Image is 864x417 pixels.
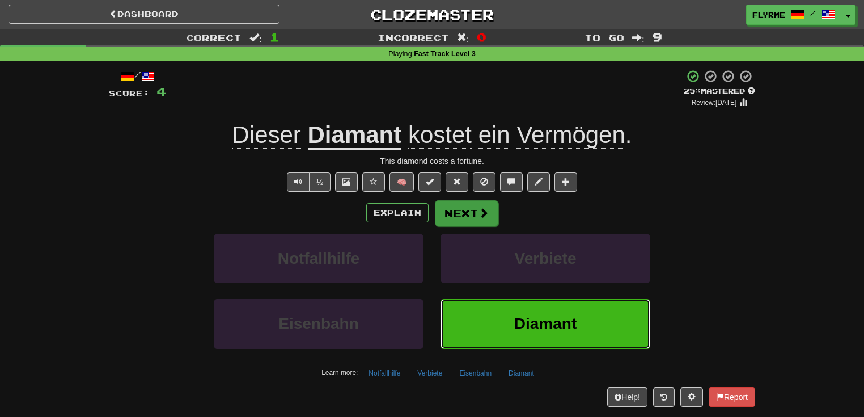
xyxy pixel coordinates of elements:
[249,33,262,43] span: :
[752,10,785,20] span: FLYRME
[109,89,150,98] span: Score:
[366,203,429,222] button: Explain
[632,33,645,43] span: :
[109,155,755,167] div: This diamond costs a fortune.
[441,299,650,348] button: Diamant
[473,172,495,192] button: Ignore sentence (alt+i)
[457,33,469,43] span: :
[477,30,486,44] span: 0
[516,121,625,149] span: Vermögen
[232,121,300,149] span: Dieser
[515,250,577,267] span: Verbiete
[186,32,242,43] span: Correct
[362,172,385,192] button: Favorite sentence (alt+f)
[156,85,166,99] span: 4
[9,5,279,24] a: Dashboard
[297,5,567,24] a: Clozemaster
[408,121,472,149] span: kostet
[214,234,423,283] button: Notfallhilfe
[446,172,468,192] button: Reset to 0% Mastered (alt+r)
[401,121,632,149] span: .
[309,172,331,192] button: ½
[500,172,523,192] button: Discuss sentence (alt+u)
[810,9,816,17] span: /
[418,172,441,192] button: Set this sentence to 100% Mastered (alt+m)
[478,121,510,149] span: ein
[321,369,358,377] small: Learn more:
[378,32,449,43] span: Incorrect
[270,30,279,44] span: 1
[362,365,406,382] button: Notfallhilfe
[214,299,423,348] button: Eisenbahn
[502,365,540,382] button: Diamant
[285,172,331,192] div: Text-to-speech controls
[746,5,841,25] a: FLYRME /
[335,172,358,192] button: Show image (alt+x)
[411,365,448,382] button: Verbiete
[653,387,675,407] button: Round history (alt+y)
[554,172,577,192] button: Add to collection (alt+a)
[441,234,650,283] button: Verbiete
[435,200,498,226] button: Next
[287,172,310,192] button: Play sentence audio (ctl+space)
[527,172,550,192] button: Edit sentence (alt+d)
[308,121,402,150] u: Diamant
[389,172,414,192] button: 🧠
[414,50,476,58] strong: Fast Track Level 3
[692,99,737,107] small: Review: [DATE]
[684,86,755,96] div: Mastered
[585,32,624,43] span: To go
[514,315,577,332] span: Diamant
[607,387,647,407] button: Help!
[684,86,701,95] span: 25 %
[278,250,360,267] span: Notfallhilfe
[709,387,755,407] button: Report
[453,365,498,382] button: Eisenbahn
[278,315,359,332] span: Eisenbahn
[653,30,662,44] span: 9
[109,69,166,83] div: /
